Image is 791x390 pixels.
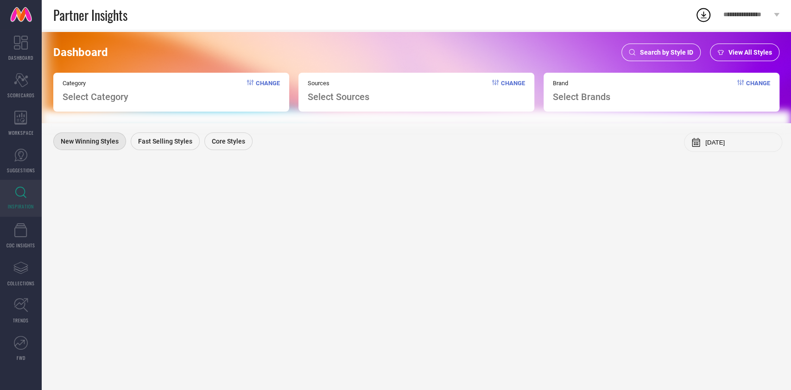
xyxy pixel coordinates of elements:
span: WORKSPACE [8,129,34,136]
span: Search by Style ID [640,49,693,56]
span: TRENDS [13,317,29,324]
span: Change [501,80,525,102]
span: View All Styles [728,49,772,56]
span: INSPIRATION [8,203,34,210]
span: Select Brands [553,91,610,102]
input: Select month [705,139,775,146]
span: Brand [553,80,610,87]
span: Change [256,80,280,102]
span: Partner Insights [53,6,127,25]
span: CDC INSIGHTS [6,242,35,249]
span: Fast Selling Styles [138,138,192,145]
span: Sources [308,80,369,87]
span: Select Category [63,91,128,102]
span: Dashboard [53,46,108,59]
span: SUGGESTIONS [7,167,35,174]
span: Select Sources [308,91,369,102]
span: FWD [17,354,25,361]
span: Change [746,80,770,102]
span: New Winning Styles [61,138,119,145]
div: Open download list [695,6,712,23]
span: DASHBOARD [8,54,33,61]
span: SCORECARDS [7,92,35,99]
span: COLLECTIONS [7,280,35,287]
span: Core Styles [212,138,245,145]
span: Category [63,80,128,87]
